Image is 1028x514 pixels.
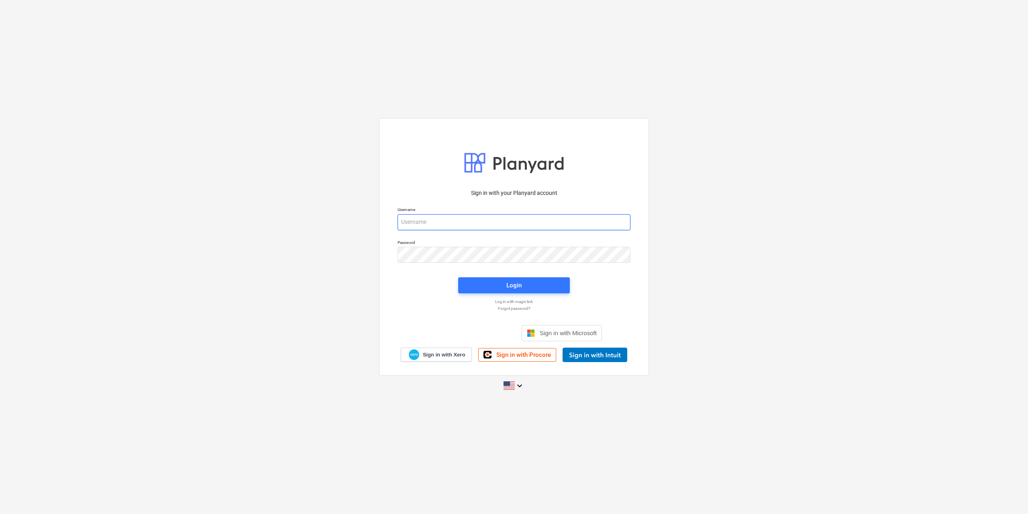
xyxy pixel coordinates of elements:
[515,381,524,391] i: keyboard_arrow_down
[527,329,535,337] img: Microsoft logo
[423,351,465,358] span: Sign in with Xero
[496,351,551,358] span: Sign in with Procore
[398,214,630,230] input: Username
[422,324,519,342] iframe: Sign in with Google Button
[409,349,419,360] img: Xero logo
[394,306,634,311] a: Forgot password?
[398,207,630,214] p: Username
[401,348,472,362] a: Sign in with Xero
[398,240,630,247] p: Password
[458,277,570,293] button: Login
[506,280,522,291] div: Login
[478,348,556,362] a: Sign in with Procore
[540,330,597,336] span: Sign in with Microsoft
[398,189,630,197] p: Sign in with your Planyard account
[394,299,634,304] a: Log in with magic link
